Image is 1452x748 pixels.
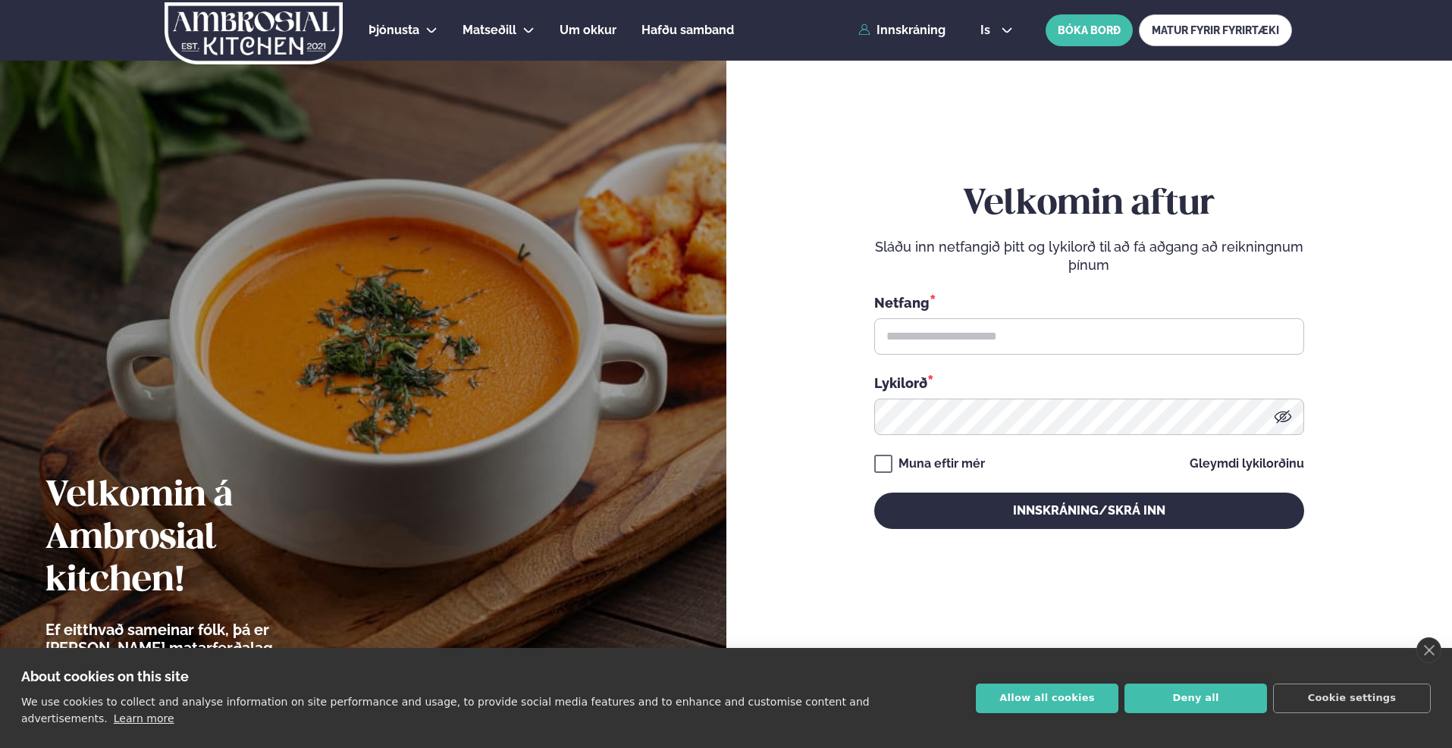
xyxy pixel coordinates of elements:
span: Hafðu samband [641,23,734,37]
a: Learn more [114,712,174,725]
button: Cookie settings [1273,684,1431,713]
a: MATUR FYRIR FYRIRTÆKI [1139,14,1292,46]
div: Netfang [874,293,1304,312]
span: Þjónusta [368,23,419,37]
h2: Velkomin á Ambrosial kitchen! [45,475,360,602]
button: Allow all cookies [976,684,1118,713]
a: Þjónusta [368,21,419,39]
span: Matseðill [463,23,516,37]
span: is [980,24,995,36]
p: Ef eitthvað sameinar fólk, þá er [PERSON_NAME] matarferðalag. [45,621,360,657]
h2: Velkomin aftur [874,183,1304,226]
div: Lykilorð [874,373,1304,393]
a: Matseðill [463,21,516,39]
p: We use cookies to collect and analyse information on site performance and usage, to provide socia... [21,696,870,725]
a: Hafðu samband [641,21,734,39]
a: Innskráning [858,23,946,37]
span: Um okkur [560,23,616,37]
button: Innskráning/Skrá inn [874,493,1304,529]
a: close [1416,637,1441,663]
a: Um okkur [560,21,616,39]
button: BÓKA BORÐ [1046,14,1133,46]
a: Gleymdi lykilorðinu [1190,458,1304,470]
img: logo [163,2,344,64]
p: Sláðu inn netfangið þitt og lykilorð til að fá aðgang að reikningnum þínum [874,238,1304,274]
button: is [968,24,1025,36]
button: Deny all [1124,684,1267,713]
strong: About cookies on this site [21,668,189,684]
